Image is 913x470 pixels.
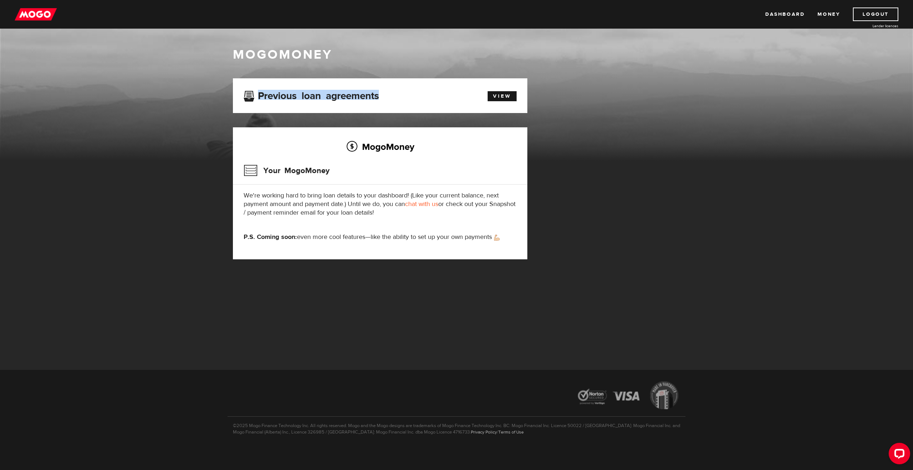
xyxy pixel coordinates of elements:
[244,139,517,154] h2: MogoMoney
[244,191,517,217] p: We're working hard to bring loan details to your dashboard! (Like your current balance, next paym...
[817,8,840,21] a: Money
[571,376,685,416] img: legal-icons-92a2ffecb4d32d839781d1b4e4802d7b.png
[244,90,379,99] h3: Previous loan agreements
[845,23,898,29] a: Lender licences
[883,440,913,470] iframe: LiveChat chat widget
[244,233,517,241] p: even more cool features—like the ability to set up your own payments
[853,8,898,21] a: Logout
[228,416,685,435] p: ©2025 Mogo Finance Technology Inc. All rights reserved. Mogo and the Mogo designs are trademarks ...
[244,161,329,180] h3: Your MogoMoney
[488,91,517,101] a: View
[498,429,524,435] a: Terms of Use
[244,233,297,241] strong: P.S. Coming soon:
[471,429,497,435] a: Privacy Policy
[765,8,805,21] a: Dashboard
[15,8,57,21] img: mogo_logo-11ee424be714fa7cbb0f0f49df9e16ec.png
[494,235,500,241] img: strong arm emoji
[233,47,680,62] h1: MogoMoney
[405,200,438,208] a: chat with us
